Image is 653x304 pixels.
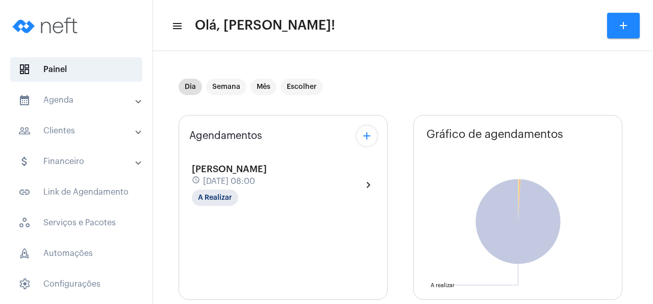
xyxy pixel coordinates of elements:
[617,19,630,32] mat-icon: add
[192,176,201,187] mat-icon: schedule
[18,186,31,198] mat-icon: sidenav icon
[362,179,374,191] mat-icon: chevron_right
[206,79,246,95] mat-chip: Semana
[431,283,455,288] text: A realizar
[10,57,142,82] span: Painel
[10,241,142,266] span: Automações
[426,128,563,141] span: Gráfico de agendamentos
[171,20,182,32] mat-icon: sidenav icon
[18,63,31,76] span: sidenav icon
[6,119,153,143] mat-expansion-panel-header: sidenav iconClientes
[18,217,31,229] span: sidenav icon
[18,155,31,168] mat-icon: sidenav icon
[192,165,267,174] span: [PERSON_NAME]
[361,130,373,142] mat-icon: add
[281,79,323,95] mat-chip: Escolher
[18,125,136,137] mat-panel-title: Clientes
[18,278,31,290] span: sidenav icon
[18,155,136,168] mat-panel-title: Financeiro
[18,125,31,137] mat-icon: sidenav icon
[10,211,142,235] span: Serviços e Pacotes
[192,190,238,206] mat-chip: A Realizar
[18,247,31,260] span: sidenav icon
[10,180,142,204] span: Link de Agendamento
[195,17,335,34] span: Olá, [PERSON_NAME]!
[8,5,85,46] img: logo-neft-novo-2.png
[179,79,202,95] mat-chip: Dia
[250,79,277,95] mat-chip: Mês
[189,130,262,142] span: Agendamentos
[6,88,153,112] mat-expansion-panel-header: sidenav iconAgenda
[18,94,31,106] mat-icon: sidenav icon
[10,272,142,296] span: Configurações
[203,177,255,186] span: [DATE] 08:00
[6,149,153,174] mat-expansion-panel-header: sidenav iconFinanceiro
[18,94,136,106] mat-panel-title: Agenda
